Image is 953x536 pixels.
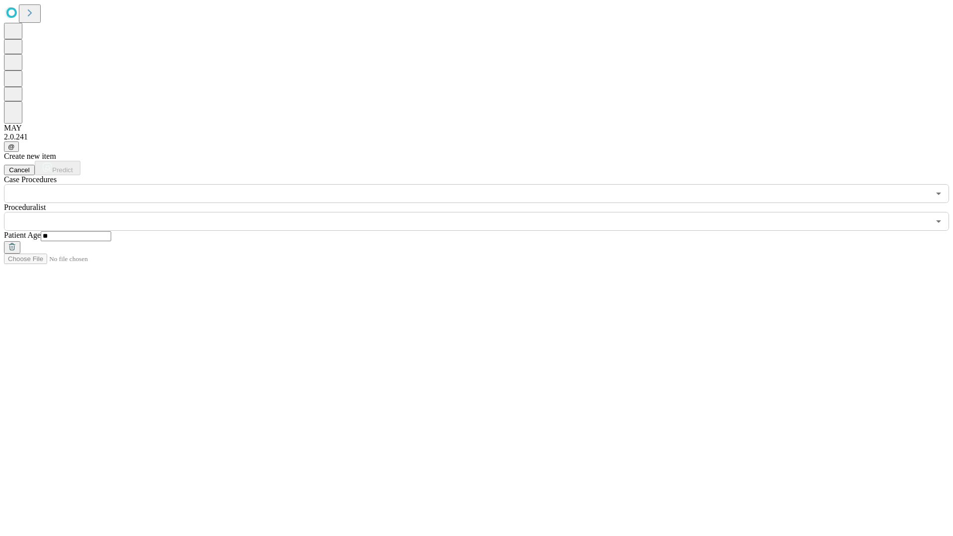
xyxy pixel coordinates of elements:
[4,175,57,184] span: Scheduled Procedure
[4,231,41,239] span: Patient Age
[932,187,946,201] button: Open
[4,141,19,152] button: @
[8,143,15,150] span: @
[35,161,80,175] button: Predict
[4,203,46,211] span: Proceduralist
[932,214,946,228] button: Open
[4,152,56,160] span: Create new item
[52,166,72,174] span: Predict
[4,124,949,133] div: MAY
[4,133,949,141] div: 2.0.241
[9,166,30,174] span: Cancel
[4,165,35,175] button: Cancel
